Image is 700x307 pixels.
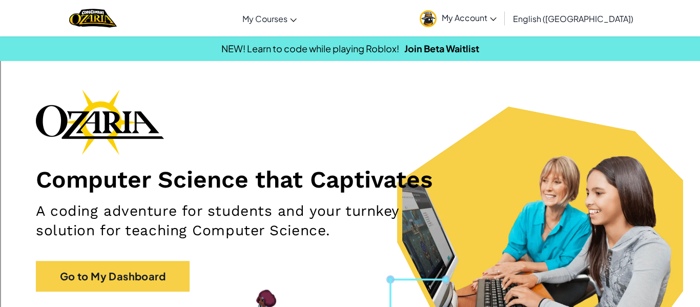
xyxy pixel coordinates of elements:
span: My Courses [242,13,287,24]
span: NEW! Learn to code while playing Roblox! [221,43,399,54]
img: avatar [420,10,437,27]
a: My Account [415,2,502,34]
h2: A coding adventure for students and your turnkey solution for teaching Computer Science. [36,201,457,240]
span: My Account [442,12,497,23]
span: English ([GEOGRAPHIC_DATA]) [513,13,633,24]
img: Home [69,8,117,29]
a: Go to My Dashboard [36,261,190,292]
h1: Computer Science that Captivates [36,165,664,194]
a: Ozaria by CodeCombat logo [69,8,117,29]
a: English ([GEOGRAPHIC_DATA]) [508,5,639,32]
a: My Courses [237,5,302,32]
img: Ozaria branding logo [36,89,164,155]
a: Join Beta Waitlist [404,43,479,54]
